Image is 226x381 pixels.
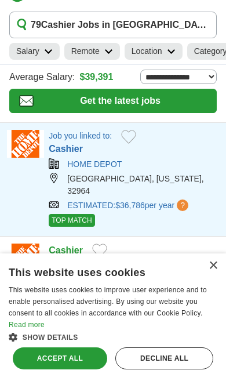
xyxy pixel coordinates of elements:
[49,173,219,197] div: [GEOGRAPHIC_DATA], [US_STATE], 32964
[49,214,94,227] span: TOP MATCH
[64,43,120,60] a: Remote
[67,159,122,169] a: HOME DEPOT
[9,321,45,329] a: Read more, opens a new window
[23,333,78,342] span: Show details
[9,12,217,38] button: 79Cashier Jobs in [GEOGRAPHIC_DATA], [GEOGRAPHIC_DATA]
[13,347,107,369] div: Accept all
[80,70,114,84] a: $39,391
[9,262,203,280] div: This website uses cookies
[115,347,213,369] div: Decline all
[121,130,136,144] button: Add to favorite jobs
[9,70,217,84] div: Average Salary:
[71,45,100,57] h2: Remote
[49,144,83,154] a: Cashier
[9,89,217,113] button: Get the latest jobs
[115,201,145,210] span: $36,786
[49,130,112,142] p: Job you linked to:
[16,45,39,57] h2: Salary
[67,199,191,212] a: ESTIMATED:$36,786per year?
[34,94,207,108] span: Get the latest jobs
[49,245,83,255] a: Cashier
[177,199,188,211] span: ?
[209,262,217,270] div: Close
[7,244,44,271] img: Home Depot logo
[31,18,209,32] h1: Cashier Jobs in [GEOGRAPHIC_DATA], [GEOGRAPHIC_DATA]
[9,331,217,343] div: Show details
[9,43,60,60] a: Salary
[7,130,44,158] img: Home Depot logo
[9,286,207,317] span: This website uses cookies to improve user experience and to enable personalised advertising. By u...
[132,45,162,57] h2: Location
[31,18,41,32] span: 79
[92,244,107,257] button: Add to favorite jobs
[125,43,183,60] a: Location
